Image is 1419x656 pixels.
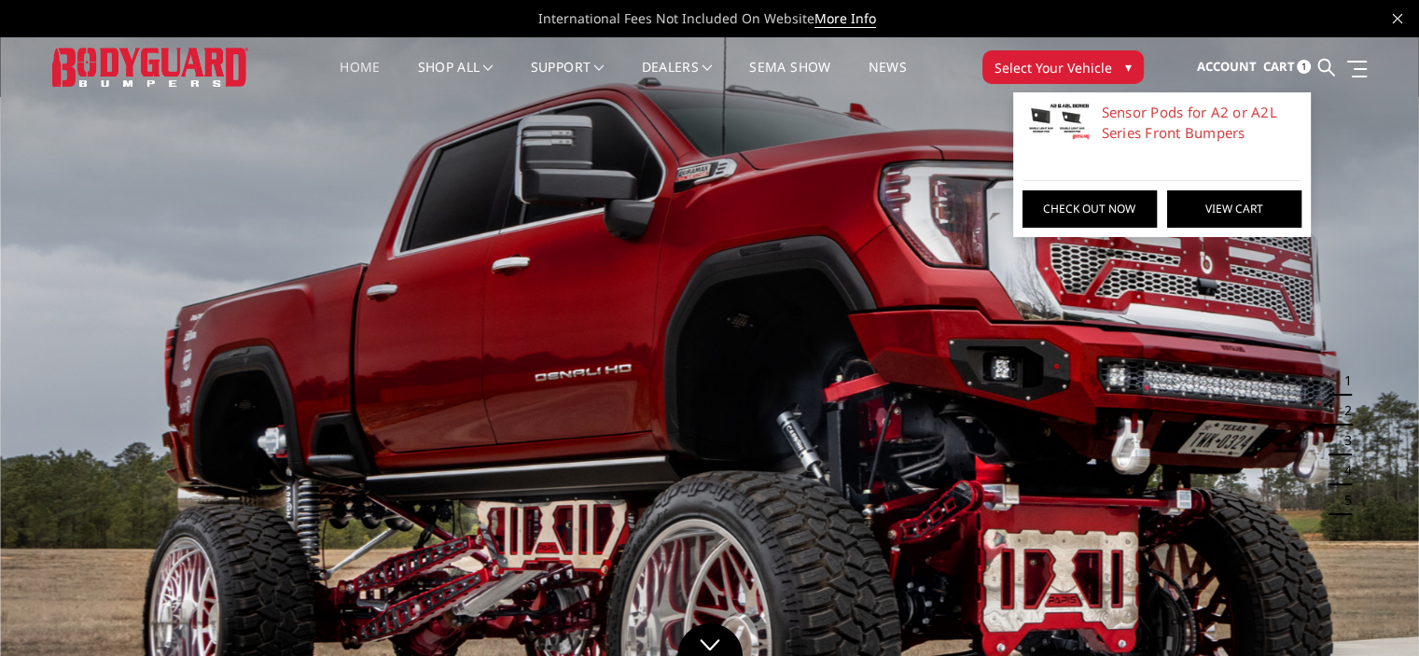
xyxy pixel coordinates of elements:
a: Check out now [1023,190,1157,228]
button: Select Your Vehicle [982,50,1144,84]
a: Sensor Pods for A2 or A2L Series Front Bumpers [1102,102,1302,144]
button: 2 of 5 [1333,396,1352,426]
a: View Cart [1167,190,1301,228]
img: Sensor Pods for A2 or A2L Series Front Bumpers [1023,102,1092,141]
button: 5 of 5 [1333,485,1352,515]
button: 3 of 5 [1333,426,1352,455]
span: Select Your Vehicle [995,58,1112,77]
button: 1 of 5 [1333,366,1352,396]
span: 1 [1297,60,1311,74]
a: News [868,61,906,97]
a: Support [531,61,605,97]
a: Dealers [642,61,713,97]
a: shop all [418,61,494,97]
a: More Info [814,9,876,28]
a: Account [1196,42,1256,92]
span: ▾ [1125,57,1132,77]
span: Cart [1262,58,1294,75]
a: Cart 1 [1262,42,1311,92]
span: Account [1196,58,1256,75]
img: BODYGUARD BUMPERS [52,48,248,86]
a: Click to Down [677,623,743,656]
a: Home [340,61,380,97]
a: SEMA Show [749,61,830,97]
span: $93.75 [1102,148,1137,167]
button: 4 of 5 [1333,455,1352,485]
